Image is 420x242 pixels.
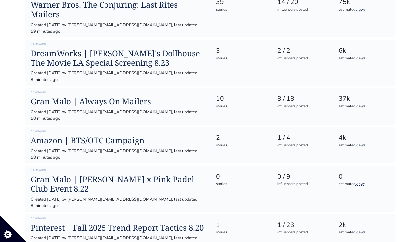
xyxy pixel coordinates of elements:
a: Gran Malo | [PERSON_NAME] x Pink Padel Club Event 8.22 [31,175,205,194]
a: views [356,7,365,12]
div: estimated [339,56,388,61]
div: 2 [216,133,266,143]
div: Created [DATE] by [PERSON_NAME][EMAIL_ADDRESS][DOMAIN_NAME], last updated 59 minutes ago [31,22,205,35]
div: estimated [339,230,388,235]
a: views [356,143,365,148]
div: 0 / 9 [277,172,327,181]
div: influencers posted [277,104,327,109]
h6: Campaign [31,91,205,94]
div: estimated [339,181,388,187]
div: 0 [339,172,388,181]
div: estimated [339,104,388,109]
div: estimated [339,7,388,13]
div: Created [DATE] by [PERSON_NAME][EMAIL_ADDRESS][DOMAIN_NAME], last updated 8 minutes ago [31,70,205,83]
div: 2k [339,220,388,230]
div: influencers posted [277,143,327,148]
a: views [356,230,365,235]
div: Created [DATE] by [PERSON_NAME][EMAIL_ADDRESS][DOMAIN_NAME], last updated 58 minutes ago [31,148,205,161]
div: 1 [216,220,266,230]
a: views [356,104,365,109]
h6: Campaign [31,43,205,46]
div: 10 [216,94,266,104]
div: stories [216,143,266,148]
a: Pinterest | Fall 2025 Trend Report Tactics 8.20 [31,223,205,233]
a: views [356,181,365,186]
div: 1 / 23 [277,220,327,230]
a: Amazon | BTS/OTC Campaign [31,136,205,145]
div: 6k [339,46,388,56]
div: 2 / 2 [277,46,327,56]
div: 8 / 18 [277,94,327,104]
div: 0 [216,172,266,181]
div: influencers posted [277,7,327,13]
div: influencers posted [277,230,327,235]
div: stories [216,230,266,235]
div: influencers posted [277,181,327,187]
a: DreamWorks | [PERSON_NAME]'s Dollhouse The Movie LA Special Screening 8.23 [31,49,205,68]
div: stories [216,181,266,187]
div: 4k [339,133,388,143]
div: influencers posted [277,56,327,61]
a: views [356,56,365,60]
div: Created [DATE] by [PERSON_NAME][EMAIL_ADDRESS][DOMAIN_NAME], last updated 8 minutes ago [31,196,205,209]
div: stories [216,104,266,109]
div: 3 [216,46,266,56]
div: 1 / 4 [277,133,327,143]
div: stories [216,56,266,61]
div: Created [DATE] by [PERSON_NAME][EMAIL_ADDRESS][DOMAIN_NAME], last updated 58 minutes ago [31,109,205,122]
a: Gran Malo | Always On Mailers [31,97,205,106]
div: estimated [339,143,388,148]
h6: Campaign [31,217,205,220]
h6: Campaign [31,169,205,172]
div: stories [216,7,266,13]
div: 37k [339,94,388,104]
h6: Campaign [31,130,205,133]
